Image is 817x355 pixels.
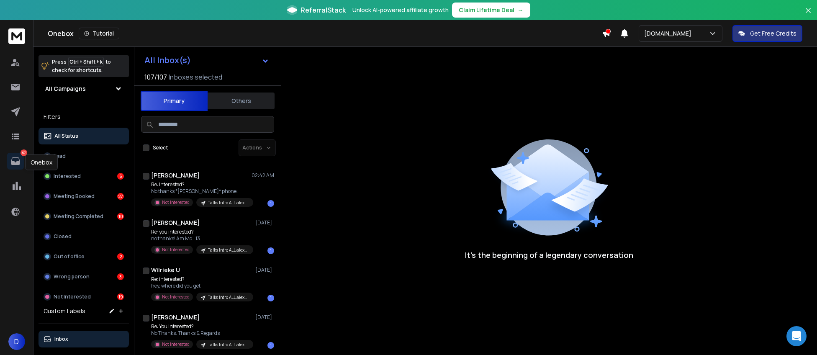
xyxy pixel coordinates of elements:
[54,293,91,300] p: Not Interested
[208,294,248,301] p: Talks Intro ALL alex@ #20250701
[255,314,274,321] p: [DATE]
[151,276,252,283] p: Re: interested?
[39,331,129,347] button: Inbox
[8,333,25,350] button: D
[255,219,274,226] p: [DATE]
[144,56,191,64] h1: All Inbox(s)
[803,5,814,25] button: Close banner
[54,173,81,180] p: Interested
[39,228,129,245] button: Closed
[252,172,274,179] p: 02:42 AM
[162,247,190,253] p: Not Interested
[39,128,129,144] button: All Status
[267,295,274,301] div: 1
[39,148,129,165] button: Lead
[45,85,86,93] h1: All Campaigns
[79,28,119,39] button: Tutorial
[39,268,129,285] button: Wrong person3
[44,307,85,315] h3: Custom Labels
[301,5,346,15] span: ReferralStack
[7,153,24,170] a: 67
[48,28,602,39] div: Onebox
[39,288,129,305] button: Not Interested19
[208,342,248,348] p: Talks Intro ALL alex@ #20250701
[68,57,104,67] span: Ctrl + Shift + k
[151,229,252,235] p: Re: you interested?
[21,149,27,156] p: 67
[151,235,252,242] p: no thanks! Am Mo., 13.
[54,213,103,220] p: Meeting Completed
[54,253,85,260] p: Out of office
[54,193,95,200] p: Meeting Booked
[267,247,274,254] div: 1
[750,29,796,38] p: Get Free Credits
[151,283,252,289] p: hey, where did you get
[452,3,530,18] button: Claim Lifetime Deal→
[255,267,274,273] p: [DATE]
[644,29,695,38] p: [DOMAIN_NAME]
[39,80,129,97] button: All Campaigns
[151,266,180,274] h1: Wilrieke U
[117,273,124,280] div: 3
[151,188,252,195] p: No thanks *[PERSON_NAME]* phone:
[39,208,129,225] button: Meeting Completed10
[144,72,167,82] span: 107 / 107
[267,342,274,349] div: 1
[151,171,200,180] h1: [PERSON_NAME]
[151,313,200,322] h1: [PERSON_NAME]
[25,154,58,170] div: Onebox
[117,173,124,180] div: 6
[54,233,72,240] p: Closed
[39,188,129,205] button: Meeting Booked27
[138,52,276,69] button: All Inbox(s)
[518,6,524,14] span: →
[39,248,129,265] button: Out of office2
[54,153,66,159] p: Lead
[465,249,633,261] p: It’s the beginning of a legendary conversation
[151,330,252,337] p: No Thanks. Thanks & Regards
[52,58,111,75] p: Press to check for shortcuts.
[151,219,200,227] h1: [PERSON_NAME]
[117,193,124,200] div: 27
[208,200,248,206] p: Talks Intro ALL alex@ #20250701
[39,111,129,123] h3: Filters
[208,92,275,110] button: Others
[117,213,124,220] div: 10
[54,336,68,342] p: Inbox
[162,341,190,347] p: Not Interested
[54,133,78,139] p: All Status
[208,247,248,253] p: Talks Intro ALL alex@ #20250701
[151,323,252,330] p: Re: You interested?
[352,6,449,14] p: Unlock AI-powered affiliate growth
[162,199,190,206] p: Not Interested
[169,72,222,82] h3: Inboxes selected
[117,253,124,260] div: 2
[117,293,124,300] div: 19
[54,273,90,280] p: Wrong person
[151,181,252,188] p: Re: Interested?
[141,91,208,111] button: Primary
[267,200,274,207] div: 1
[732,25,802,42] button: Get Free Credits
[786,326,807,346] div: Open Intercom Messenger
[39,168,129,185] button: Interested6
[153,144,168,151] label: Select
[162,294,190,300] p: Not Interested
